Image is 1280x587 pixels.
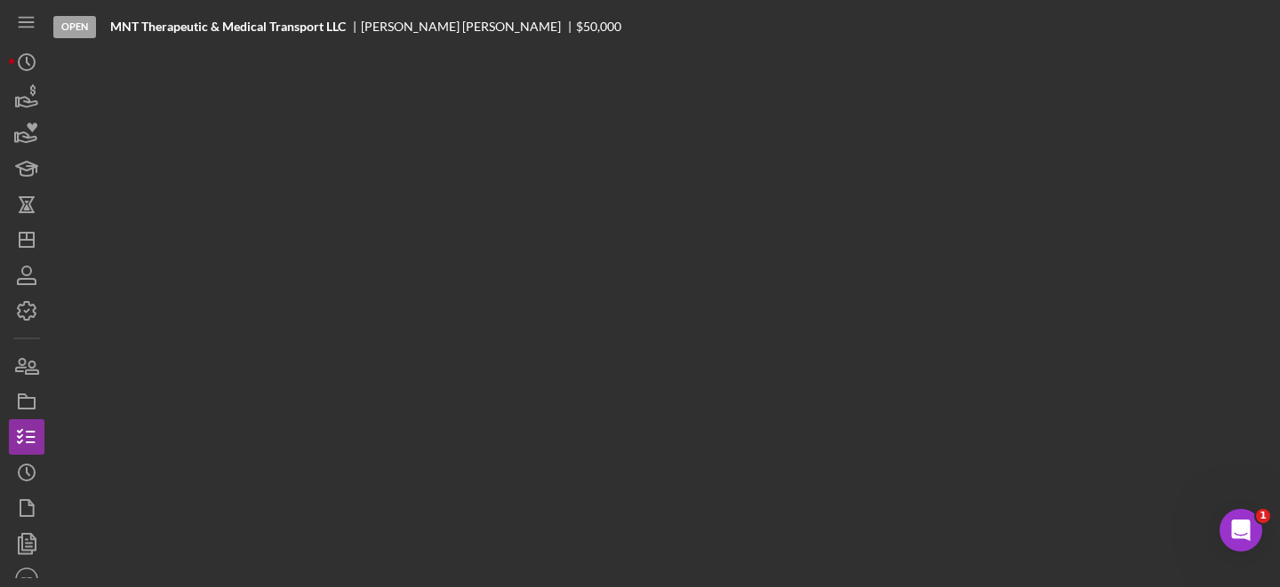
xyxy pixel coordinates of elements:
[1256,509,1270,523] span: 1
[21,575,32,584] text: PT
[361,20,576,34] div: [PERSON_NAME] [PERSON_NAME]
[1220,509,1262,551] iframe: Intercom live chat
[576,19,621,34] span: $50,000
[53,16,96,38] div: Open
[110,20,346,34] b: MNT Therapeutic & Medical Transport LLC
